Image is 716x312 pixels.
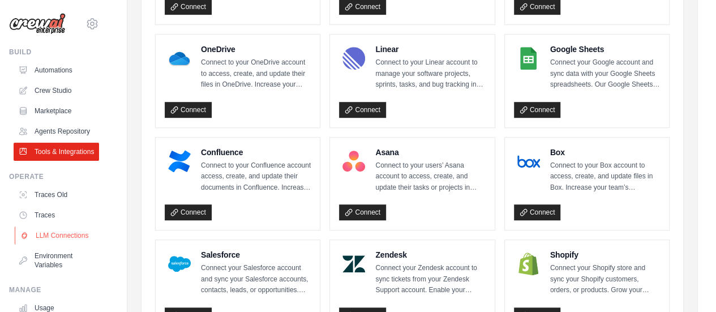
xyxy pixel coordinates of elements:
[550,263,660,296] p: Connect your Shopify store and sync your Shopify customers, orders, or products. Grow your busine...
[201,249,311,260] h4: Salesforce
[9,13,66,35] img: Logo
[14,61,99,79] a: Automations
[375,160,485,194] p: Connect to your users’ Asana account to access, create, and update their tasks or projects in Asa...
[550,44,660,55] h4: Google Sheets
[375,249,485,260] h4: Zendesk
[339,102,386,118] a: Connect
[14,186,99,204] a: Traces Old
[14,122,99,140] a: Agents Repository
[15,226,100,245] a: LLM Connections
[342,47,365,70] img: Linear Logo
[201,263,311,296] p: Connect your Salesforce account and sync your Salesforce accounts, contacts, leads, or opportunit...
[165,102,212,118] a: Connect
[375,44,485,55] h4: Linear
[550,249,660,260] h4: Shopify
[201,57,311,91] p: Connect to your OneDrive account to access, create, and update their files in OneDrive. Increase ...
[201,44,311,55] h4: OneDrive
[550,57,660,91] p: Connect your Google account and sync data with your Google Sheets spreadsheets. Our Google Sheets...
[550,147,660,158] h4: Box
[201,160,311,194] p: Connect to your Confluence account access, create, and update their documents in Confluence. Incr...
[550,160,660,194] p: Connect to your Box account to access, create, and update files in Box. Increase your team’s prod...
[517,47,540,70] img: Google Sheets Logo
[9,172,99,181] div: Operate
[9,48,99,57] div: Build
[14,82,99,100] a: Crew Studio
[14,247,99,274] a: Environment Variables
[375,147,485,158] h4: Asana
[165,204,212,220] a: Connect
[168,253,191,275] img: Salesforce Logo
[9,285,99,294] div: Manage
[168,150,191,173] img: Confluence Logo
[375,263,485,296] p: Connect your Zendesk account to sync tickets from your Zendesk Support account. Enable your suppo...
[342,253,365,275] img: Zendesk Logo
[514,204,561,220] a: Connect
[168,47,191,70] img: OneDrive Logo
[375,57,485,91] p: Connect to your Linear account to manage your software projects, sprints, tasks, and bug tracking...
[14,143,99,161] a: Tools & Integrations
[201,147,311,158] h4: Confluence
[342,150,365,173] img: Asana Logo
[14,102,99,120] a: Marketplace
[517,253,540,275] img: Shopify Logo
[514,102,561,118] a: Connect
[14,206,99,224] a: Traces
[339,204,386,220] a: Connect
[517,150,540,173] img: Box Logo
